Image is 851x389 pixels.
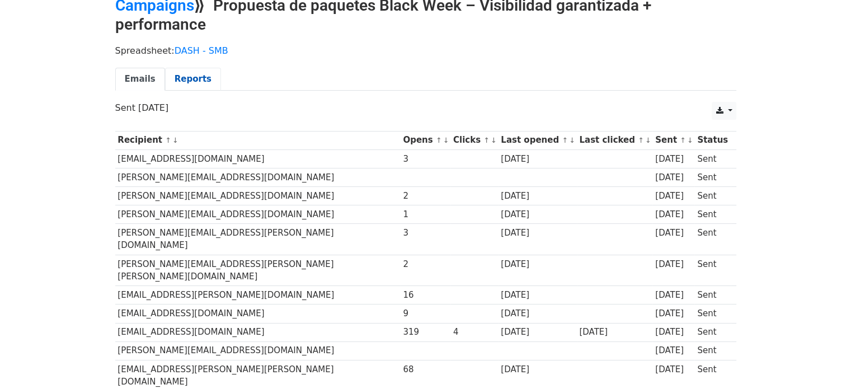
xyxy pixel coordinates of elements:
[638,136,644,144] a: ↑
[694,304,730,323] td: Sent
[562,136,568,144] a: ↑
[655,344,692,357] div: [DATE]
[501,208,573,221] div: [DATE]
[577,131,653,149] th: Last clicked
[795,335,851,389] iframe: Chat Widget
[655,171,692,184] div: [DATE]
[403,258,448,271] div: 2
[569,136,575,144] a: ↓
[403,363,448,376] div: 68
[655,227,692,240] div: [DATE]
[115,186,401,205] td: [PERSON_NAME][EMAIL_ADDRESS][DOMAIN_NAME]
[483,136,490,144] a: ↑
[450,131,498,149] th: Clicks
[501,153,573,166] div: [DATE]
[501,363,573,376] div: [DATE]
[115,131,401,149] th: Recipient
[175,45,228,56] a: DASH - SMB
[655,307,692,320] div: [DATE]
[655,363,692,376] div: [DATE]
[491,136,497,144] a: ↓
[403,227,448,240] div: 3
[795,335,851,389] div: Widget de chat
[680,136,686,144] a: ↑
[115,341,401,360] td: [PERSON_NAME][EMAIL_ADDRESS][DOMAIN_NAME]
[655,208,692,221] div: [DATE]
[115,323,401,341] td: [EMAIL_ADDRESS][DOMAIN_NAME]
[501,258,573,271] div: [DATE]
[165,136,171,144] a: ↑
[694,186,730,205] td: Sent
[694,323,730,341] td: Sent
[403,307,448,320] div: 9
[165,68,221,91] a: Reports
[694,255,730,286] td: Sent
[655,258,692,271] div: [DATE]
[501,326,573,339] div: [DATE]
[115,45,736,57] p: Spreadsheet:
[694,224,730,255] td: Sent
[694,286,730,304] td: Sent
[443,136,449,144] a: ↓
[501,190,573,203] div: [DATE]
[115,68,165,91] a: Emails
[501,307,573,320] div: [DATE]
[579,326,650,339] div: [DATE]
[498,131,576,149] th: Last opened
[403,326,448,339] div: 319
[403,208,448,221] div: 1
[403,190,448,203] div: 2
[655,153,692,166] div: [DATE]
[436,136,442,144] a: ↑
[694,341,730,360] td: Sent
[694,149,730,168] td: Sent
[172,136,178,144] a: ↓
[115,224,401,255] td: [PERSON_NAME][EMAIL_ADDRESS][PERSON_NAME][DOMAIN_NAME]
[401,131,451,149] th: Opens
[694,168,730,186] td: Sent
[115,304,401,323] td: [EMAIL_ADDRESS][DOMAIN_NAME]
[687,136,693,144] a: ↓
[115,102,736,114] p: Sent [DATE]
[403,153,448,166] div: 3
[115,168,401,186] td: [PERSON_NAME][EMAIL_ADDRESS][DOMAIN_NAME]
[645,136,651,144] a: ↓
[652,131,694,149] th: Sent
[655,190,692,203] div: [DATE]
[115,205,401,224] td: [PERSON_NAME][EMAIL_ADDRESS][DOMAIN_NAME]
[501,289,573,302] div: [DATE]
[115,149,401,168] td: [EMAIL_ADDRESS][DOMAIN_NAME]
[655,289,692,302] div: [DATE]
[453,326,496,339] div: 4
[403,289,448,302] div: 16
[115,255,401,286] td: [PERSON_NAME][EMAIL_ADDRESS][PERSON_NAME][PERSON_NAME][DOMAIN_NAME]
[655,326,692,339] div: [DATE]
[694,131,730,149] th: Status
[115,286,401,304] td: [EMAIL_ADDRESS][PERSON_NAME][DOMAIN_NAME]
[694,205,730,224] td: Sent
[501,227,573,240] div: [DATE]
